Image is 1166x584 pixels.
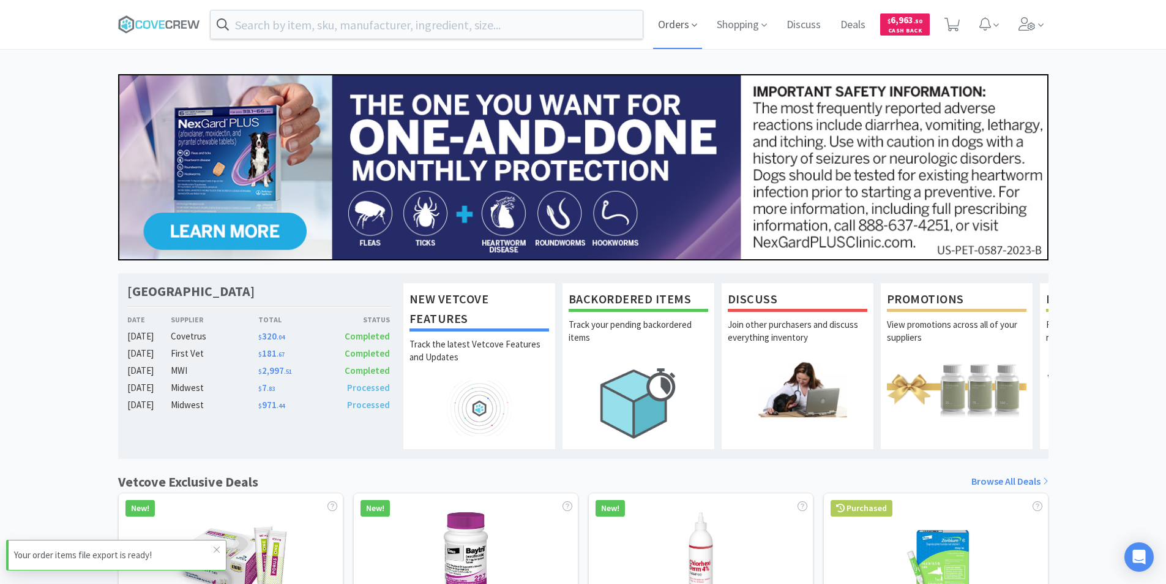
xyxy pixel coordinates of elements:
a: Discuss [782,20,826,31]
span: 181 [258,347,285,359]
p: Track your pending backordered items [569,318,708,361]
img: hero_promotions.png [887,361,1026,417]
span: Completed [345,330,390,342]
span: . 83 [267,385,275,393]
span: $ [258,368,262,376]
span: $ [888,17,891,25]
span: . 50 [913,17,922,25]
img: 24562ba5414042f391a945fa418716b7_350.jpg [118,74,1048,260]
div: Covetrus [171,329,258,344]
div: Midwest [171,381,258,395]
span: $ [258,351,262,358]
p: Join other purchasers and discuss everything inventory [728,318,867,361]
img: hero_backorders.png [569,361,708,445]
a: [DATE]Covetrus$320.04Completed [127,329,391,344]
span: Completed [345,347,390,359]
span: . 04 [277,333,285,341]
h1: New Vetcove Features [409,289,549,332]
span: 6,963 [888,14,922,26]
span: 971 [258,399,285,411]
span: Processed [347,399,390,411]
div: [DATE] [127,346,171,361]
span: . 67 [277,351,285,358]
a: New Vetcove FeaturesTrack the latest Vetcove Features and Updates [403,283,556,449]
div: Supplier [171,314,258,325]
a: $6,963.50Cash Back [880,8,930,41]
div: Status [324,314,391,325]
h1: Promotions [887,289,1026,312]
h1: Vetcove Exclusive Deals [118,471,258,493]
a: Browse All Deals [971,474,1048,490]
span: Completed [345,365,390,376]
span: . 44 [277,402,285,410]
img: hero_discuss.png [728,361,867,417]
span: 320 [258,330,285,342]
div: Open Intercom Messenger [1124,542,1154,572]
span: Processed [347,382,390,393]
div: First Vet [171,346,258,361]
a: PromotionsView promotions across all of your suppliers [880,283,1033,449]
input: Search by item, sku, manufacturer, ingredient, size... [211,10,643,39]
h1: Backordered Items [569,289,708,312]
a: [DATE]Midwest$971.44Processed [127,398,391,412]
a: Backordered ItemsTrack your pending backordered items [562,283,715,449]
div: Date [127,314,171,325]
div: [DATE] [127,329,171,344]
div: [DATE] [127,363,171,378]
p: Your order items file export is ready! [14,548,214,563]
a: Deals [835,20,870,31]
p: View promotions across all of your suppliers [887,318,1026,361]
span: 7 [258,382,275,393]
div: Midwest [171,398,258,412]
a: [DATE]MWI$2,997.51Completed [127,363,391,378]
div: [DATE] [127,398,171,412]
span: 2,997 [258,365,292,376]
span: $ [258,402,262,410]
h1: [GEOGRAPHIC_DATA] [127,283,255,300]
div: [DATE] [127,381,171,395]
div: MWI [171,363,258,378]
p: Track the latest Vetcove Features and Updates [409,338,549,381]
h1: Discuss [728,289,867,312]
a: [DATE]First Vet$181.67Completed [127,346,391,361]
span: Cash Back [888,28,922,36]
div: Total [258,314,324,325]
img: hero_feature_roadmap.png [409,381,549,436]
span: $ [258,333,262,341]
span: . 51 [284,368,292,376]
span: $ [258,385,262,393]
a: DiscussJoin other purchasers and discuss everything inventory [721,283,874,449]
a: [DATE]Midwest$7.83Processed [127,381,391,395]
